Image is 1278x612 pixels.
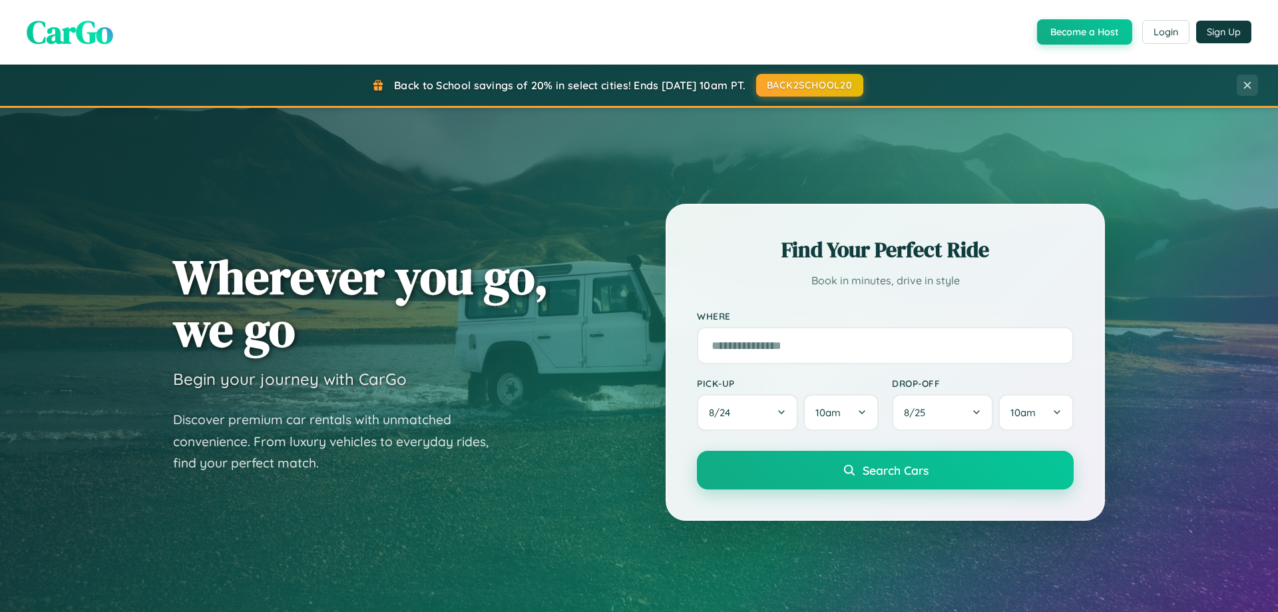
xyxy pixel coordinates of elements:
h2: Find Your Perfect Ride [697,235,1074,264]
span: Search Cars [863,463,929,477]
label: Where [697,310,1074,322]
button: Search Cars [697,451,1074,489]
label: Drop-off [892,378,1074,389]
p: Discover premium car rentals with unmatched convenience. From luxury vehicles to everyday rides, ... [173,409,506,474]
span: 8 / 24 [709,406,737,419]
button: BACK2SCHOOL20 [756,74,863,97]
h3: Begin your journey with CarGo [173,369,407,389]
span: 10am [815,406,841,419]
label: Pick-up [697,378,879,389]
span: Back to School savings of 20% in select cities! Ends [DATE] 10am PT. [394,79,745,92]
button: 10am [803,394,879,431]
button: Login [1142,20,1189,44]
p: Book in minutes, drive in style [697,271,1074,290]
button: Become a Host [1037,19,1132,45]
span: 8 / 25 [904,406,932,419]
h1: Wherever you go, we go [173,250,548,356]
span: CarGo [27,10,113,54]
span: 10am [1010,406,1036,419]
button: 10am [998,394,1074,431]
button: Sign Up [1196,21,1251,43]
button: 8/24 [697,394,798,431]
button: 8/25 [892,394,993,431]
